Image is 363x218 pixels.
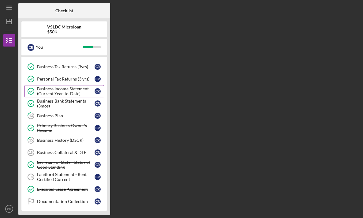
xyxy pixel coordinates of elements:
[95,137,101,143] div: C R
[24,134,104,146] a: 15Business History (DSCR)CR
[95,162,101,168] div: C R
[37,64,95,69] div: Business Tax Returns (3yrs)
[37,86,95,96] div: Business Income Statement (Current Year-to-Date)
[95,198,101,205] div: C R
[24,61,104,73] a: Business Tax Returns (3yrs)CR
[36,42,83,52] div: You
[24,171,104,183] a: 18Landlord Statement - Rent Certified CurrentCR
[47,24,81,29] b: VSLDC Microloan
[95,174,101,180] div: C R
[24,110,104,122] a: 13Business PlanCR
[37,150,95,155] div: Business Collateral & DTE
[95,149,101,156] div: C R
[24,73,104,85] a: Personal Tax Returns (3 yrs)CR
[24,85,104,97] a: Business Income Statement (Current Year-to-Date)CR
[37,77,95,81] div: Personal Tax Returns (3 yrs)
[24,159,104,171] a: Secretary of State - Status of Good StandingCR
[24,146,104,159] a: 16Business Collateral & DTECR
[55,8,73,13] b: Checklist
[24,97,104,110] a: Business Bank Statements (3mos)CR
[24,183,104,195] a: Executed Lease AgreementCR
[95,100,101,107] div: C R
[95,88,101,94] div: C R
[29,175,32,179] tspan: 18
[37,123,95,133] div: Primary Business Owner's Resume
[7,207,11,211] text: CR
[28,44,34,51] div: C R
[29,151,32,154] tspan: 16
[37,99,95,108] div: Business Bank Statements (3mos)
[47,29,81,34] div: $50K
[37,113,95,118] div: Business Plan
[37,138,95,143] div: Business History (DSCR)
[95,113,101,119] div: C R
[95,125,101,131] div: C R
[29,114,33,118] tspan: 13
[95,186,101,192] div: C R
[37,199,95,204] div: Documentation Collection
[24,195,104,208] a: Documentation CollectionCR
[24,122,104,134] a: Primary Business Owner's ResumeCR
[37,187,95,192] div: Executed Lease Agreement
[95,64,101,70] div: C R
[37,160,95,170] div: Secretary of State - Status of Good Standing
[29,138,33,142] tspan: 15
[3,203,15,215] button: CR
[95,76,101,82] div: C R
[37,172,95,182] div: Landlord Statement - Rent Certified Current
